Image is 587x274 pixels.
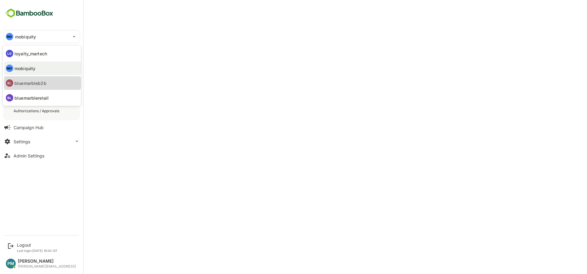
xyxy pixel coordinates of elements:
p: bluemarbleb2b [14,80,46,86]
div: BL [6,79,13,87]
p: loyalty_martech [14,50,47,57]
p: bluemarbleretail [14,95,49,101]
div: MO [6,65,13,72]
div: BL [6,94,13,101]
p: mobiquity [14,65,35,72]
div: LO [6,50,13,57]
